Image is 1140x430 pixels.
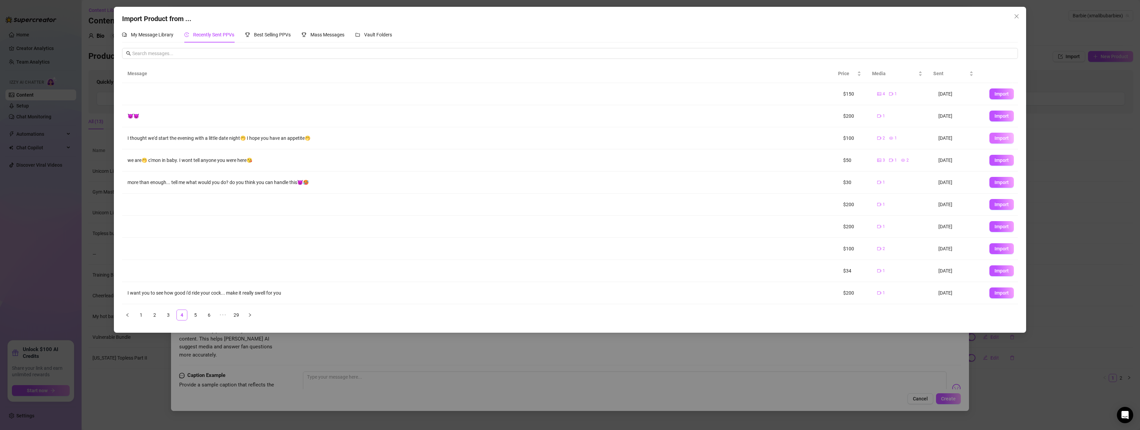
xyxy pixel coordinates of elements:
[906,157,909,164] span: 2
[877,225,881,229] span: video-camera
[1117,407,1133,423] div: Open Intercom Messenger
[838,70,856,77] span: Price
[933,282,984,304] td: [DATE]
[838,194,872,216] td: $200
[838,282,872,304] td: $200
[883,113,885,119] span: 1
[883,201,885,208] span: 1
[883,224,885,230] span: 1
[122,64,832,83] th: Message
[994,113,1009,119] span: Import
[1011,11,1022,22] button: Close
[838,105,872,127] td: $200
[933,260,984,282] td: [DATE]
[244,310,255,320] li: Next Page
[231,310,242,320] li: 29
[217,310,228,320] span: •••
[127,179,832,186] div: more than enough... tell me what would you do? do you think you can handle this😈🥵
[204,310,214,320] a: 6
[933,194,984,216] td: [DATE]
[989,221,1014,232] button: Import
[231,310,241,320] a: 29
[872,70,917,77] span: Media
[883,246,885,252] span: 2
[245,32,250,37] span: trophy
[838,171,872,194] td: $30
[877,158,881,162] span: picture
[163,310,174,320] li: 3
[254,32,291,37] span: Best Selling PPVs
[877,247,881,251] span: video-camera
[838,127,872,149] td: $100
[994,202,1009,207] span: Import
[877,269,881,273] span: video-camera
[877,92,881,96] span: picture
[933,216,984,238] td: [DATE]
[190,310,201,320] li: 5
[244,310,255,320] button: right
[989,111,1014,121] button: Import
[302,32,306,37] span: trophy
[889,158,893,162] span: video-camera
[883,91,885,97] span: 4
[933,105,984,127] td: [DATE]
[127,134,832,142] div: I thought we'd start the evening with a little date night🤭 I hope you have an appetite🤭
[122,310,133,320] li: Previous Page
[883,268,885,274] span: 1
[994,135,1009,141] span: Import
[127,156,832,164] div: we are🤭 c'mon in baby. I wont tell anyone you were here😘
[883,135,885,142] span: 2
[877,114,881,118] span: video-camera
[193,32,234,37] span: Recently Sent PPVs
[989,243,1014,254] button: Import
[994,158,1009,163] span: Import
[122,32,127,37] span: comment
[933,127,984,149] td: [DATE]
[994,91,1009,97] span: Import
[127,289,832,297] div: I want you to see how good i'd ride your cock... make it really swell for you
[1011,14,1022,19] span: Close
[177,310,187,320] a: 4
[989,88,1014,99] button: Import
[994,268,1009,274] span: Import
[895,157,897,164] span: 1
[838,149,872,171] td: $50
[136,310,146,320] a: 1
[895,135,897,142] span: 1
[928,64,979,83] th: Sent
[877,136,881,140] span: video-camera
[889,92,893,96] span: video-camera
[122,15,191,23] span: Import Product from ...
[132,50,1014,57] input: Search messages...
[125,313,130,317] span: left
[190,310,201,320] a: 5
[989,177,1014,188] button: Import
[994,180,1009,185] span: Import
[994,224,1009,229] span: Import
[883,179,885,186] span: 1
[877,180,881,184] span: video-camera
[184,32,189,37] span: history
[1014,14,1019,19] span: close
[867,64,928,83] th: Media
[217,310,228,320] li: Next 5 Pages
[933,238,984,260] td: [DATE]
[163,310,173,320] a: 3
[877,202,881,206] span: video-camera
[883,290,885,296] span: 1
[933,70,968,77] span: Sent
[838,260,872,282] td: $34
[126,51,131,56] span: search
[838,216,872,238] td: $200
[989,265,1014,276] button: Import
[248,313,252,317] span: right
[895,91,897,97] span: 1
[989,199,1014,210] button: Import
[901,158,905,162] span: eye
[933,83,984,105] td: [DATE]
[989,155,1014,166] button: Import
[883,157,885,164] span: 3
[877,291,881,295] span: video-camera
[127,112,832,120] div: 😈😈
[933,171,984,194] td: [DATE]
